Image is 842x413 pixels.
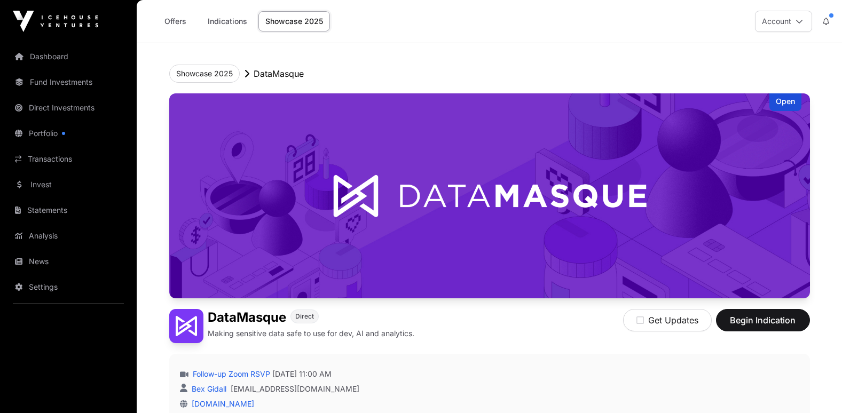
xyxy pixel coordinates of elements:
[13,11,98,32] img: Icehouse Ventures Logo
[295,312,314,321] span: Direct
[208,328,414,339] p: Making sensitive data safe to use for dev, AI and analytics.
[9,275,128,299] a: Settings
[187,399,254,408] a: [DOMAIN_NAME]
[169,65,240,83] button: Showcase 2025
[716,320,810,330] a: Begin Indication
[169,309,203,343] img: DataMasque
[258,11,330,31] a: Showcase 2025
[190,384,226,393] a: Bex Gidall
[9,45,128,68] a: Dashboard
[191,369,270,379] a: Follow-up Zoom RSVP
[9,70,128,94] a: Fund Investments
[9,96,128,120] a: Direct Investments
[9,122,128,145] a: Portfolio
[729,314,797,327] span: Begin Indication
[9,250,128,273] a: News
[169,93,810,298] img: DataMasque
[9,147,128,171] a: Transactions
[755,11,812,32] button: Account
[208,309,286,326] h1: DataMasque
[231,384,359,394] a: [EMAIL_ADDRESS][DOMAIN_NAME]
[154,11,196,31] a: Offers
[9,224,128,248] a: Analysis
[716,309,810,331] button: Begin Indication
[623,309,712,331] button: Get Updates
[769,93,801,111] div: Open
[254,67,304,80] p: DataMasque
[201,11,254,31] a: Indications
[272,369,332,379] span: [DATE] 11:00 AM
[9,198,128,222] a: Statements
[9,173,128,196] a: Invest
